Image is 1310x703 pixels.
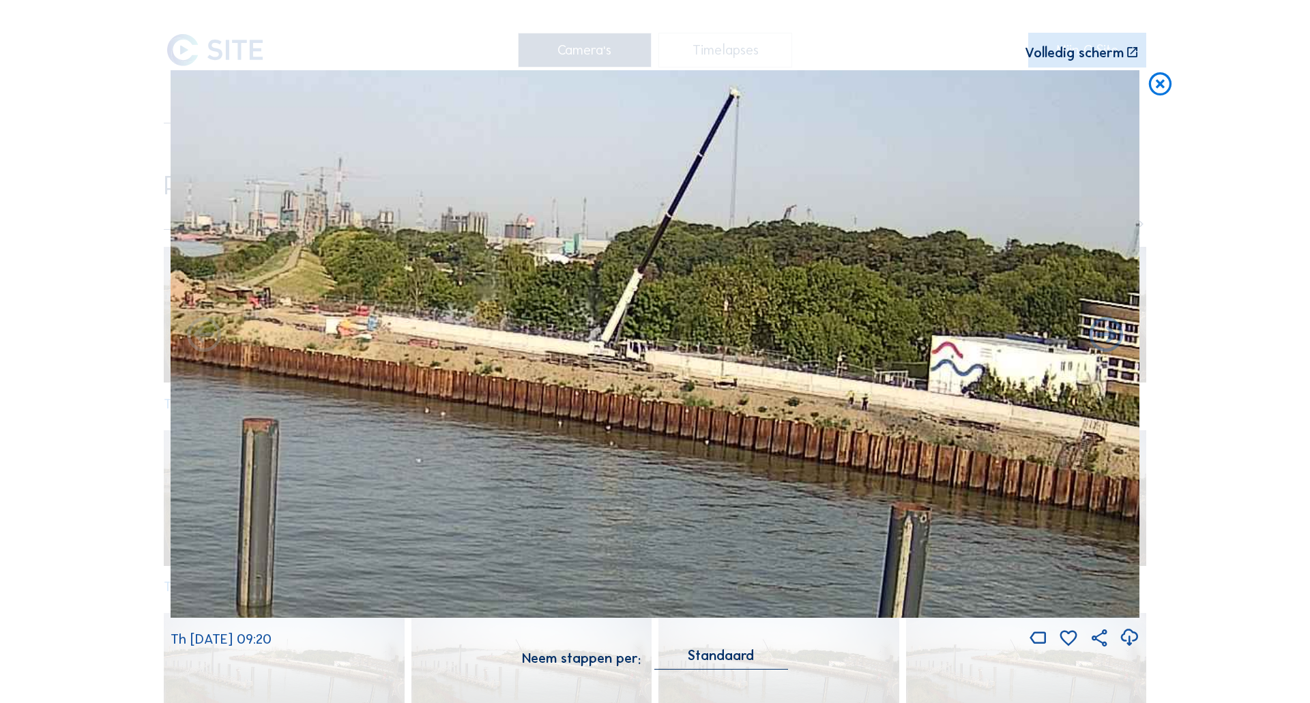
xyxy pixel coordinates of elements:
span: Th [DATE] 09:20 [171,631,272,647]
img: Image [171,70,1139,618]
div: Standaard [688,649,754,661]
div: Standaard [654,649,788,669]
i: Back [1086,316,1126,357]
div: Neem stappen per: [522,651,641,665]
i: Forward [184,316,224,357]
div: Volledig scherm [1025,46,1124,59]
